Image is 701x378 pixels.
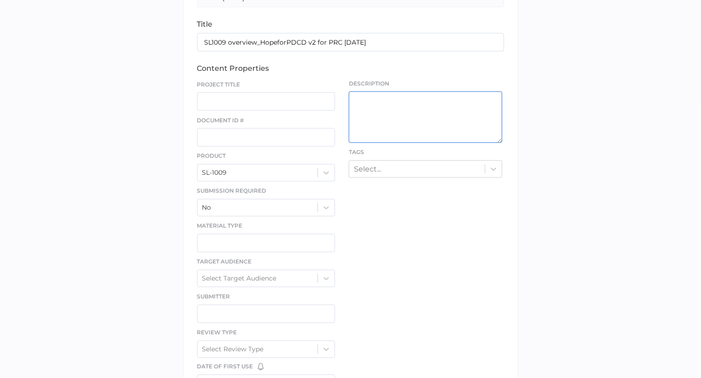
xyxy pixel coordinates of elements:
span: Document ID # [197,117,245,124]
div: Select Target Audience [202,275,277,283]
span: Target Audience [197,258,252,265]
span: Review Type [197,329,237,336]
span: Material Type [197,223,243,229]
span: Submitter [197,293,230,300]
img: bell-default.8986a8bf.svg [258,363,264,371]
div: Select Review Type [202,345,264,354]
span: Submission Required [197,188,267,195]
span: Project Title [197,81,240,88]
span: Description [349,80,502,88]
div: No [202,204,211,212]
div: content properties [197,64,504,73]
span: Date of First Use [197,363,253,371]
div: SL-1009 [202,169,227,177]
span: Tags [349,149,364,156]
div: Select... [354,165,381,173]
div: title [197,20,504,29]
span: Product [197,153,226,160]
input: Type the name of your content [197,33,504,52]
